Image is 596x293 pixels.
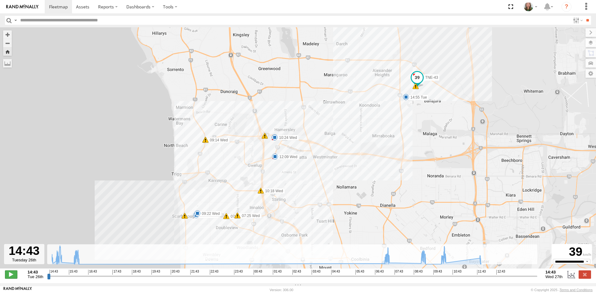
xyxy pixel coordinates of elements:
button: Zoom out [3,39,12,47]
label: 10:18 Wed [261,188,285,194]
label: 16:03 Tue [196,213,219,218]
label: Search Query [13,16,18,25]
span: 11:43 [477,270,486,275]
label: 12:09 Wed [275,154,299,160]
label: 09:14 Wed [205,137,230,143]
i: ? [562,2,571,12]
strong: 14:43 [28,270,43,274]
strong: 14:43 [545,270,562,274]
div: Megan McDaid [521,2,540,11]
label: 09:22 Wed [197,211,222,216]
span: 23:43 [234,270,243,275]
label: Measure [3,59,12,68]
span: 14:43 [49,270,58,275]
span: 05:43 [355,270,364,275]
span: TNE-43 [425,75,438,79]
div: © Copyright 2025 - [531,288,593,292]
a: Visit our Website [3,287,32,293]
div: 6 [262,133,268,139]
span: 22:43 [210,270,219,275]
span: 02:43 [292,270,301,275]
span: 03:43 [312,270,320,275]
span: 07:43 [395,270,403,275]
span: 10:43 [453,270,461,275]
span: 08:43 [414,270,422,275]
label: 07:24 Wed [226,214,251,219]
div: Version: 306.00 [270,288,293,292]
div: 17 [272,153,278,159]
div: 5 [182,213,188,219]
span: 09:43 [433,270,442,275]
div: 7 [413,83,419,89]
a: Terms and Conditions [560,288,593,292]
span: 12:43 [496,270,505,275]
span: 20:43 [171,270,179,275]
label: 16:04 Tue [197,211,220,217]
span: 19:43 [151,270,160,275]
span: 17:43 [112,270,121,275]
div: 6 [282,135,288,141]
label: 10:24 Wed [275,135,299,140]
span: 00:43 [254,270,262,275]
div: 39 [553,245,591,259]
label: 07:25 Wed [237,213,262,219]
span: 15:43 [69,270,78,275]
span: 16:43 [88,270,97,275]
span: Wed 27th Aug 2025 [545,274,562,279]
span: 06:43 [375,270,384,275]
span: Tue 26th Aug 2025 [28,274,43,279]
span: 01:43 [273,270,282,275]
img: rand-logo.svg [6,5,38,9]
label: Close [579,270,591,278]
button: Zoom Home [3,47,12,56]
label: 14:55 Tue [406,95,429,100]
label: Play/Stop [5,270,17,278]
span: 18:43 [132,270,141,275]
label: Search Filter Options [571,16,584,25]
label: Map Settings [585,69,596,78]
button: Zoom in [3,30,12,39]
span: 04:43 [331,270,340,275]
span: 21:43 [190,270,199,275]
